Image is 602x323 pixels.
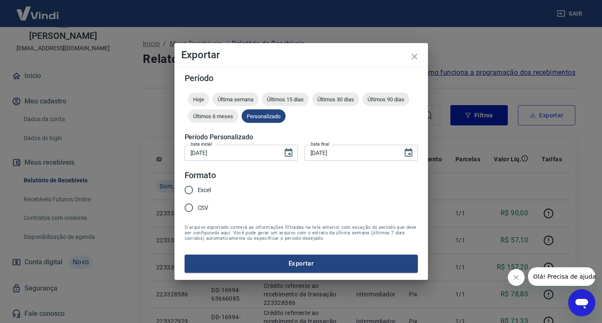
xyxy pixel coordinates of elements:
[185,145,277,160] input: DD/MM/YYYY
[362,96,409,103] span: Últimos 90 dias
[185,74,418,82] h5: Período
[185,133,418,141] h5: Período Personalizado
[312,92,359,106] div: Últimos 30 dias
[185,169,216,182] legend: Formato
[400,144,417,161] button: Choose date, selected date is 15 de ago de 2025
[188,96,209,103] span: Hoje
[185,225,418,241] span: O arquivo exportado conterá as informações filtradas na tela anterior com exceção do período que ...
[185,255,418,272] button: Exportar
[188,92,209,106] div: Hoje
[311,141,330,147] label: Data final
[191,141,212,147] label: Data inicial
[212,92,259,106] div: Última semana
[262,92,309,106] div: Últimos 15 dias
[262,96,309,103] span: Últimos 15 dias
[312,96,359,103] span: Últimos 30 dias
[212,96,259,103] span: Última semana
[181,50,421,60] h4: Exportar
[198,204,209,212] span: CSV
[508,269,525,286] iframe: Fechar mensagem
[528,267,595,286] iframe: Mensagem da empresa
[242,113,286,119] span: Personalizado
[242,109,286,123] div: Personalizado
[568,289,595,316] iframe: Botão para abrir a janela de mensagens
[5,6,71,13] span: Olá! Precisa de ajuda?
[404,46,425,67] button: close
[362,92,409,106] div: Últimos 90 dias
[305,145,397,160] input: DD/MM/YYYY
[280,144,297,161] button: Choose date, selected date is 15 de ago de 2025
[198,186,211,195] span: Excel
[188,109,238,123] div: Últimos 6 meses
[188,113,238,119] span: Últimos 6 meses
